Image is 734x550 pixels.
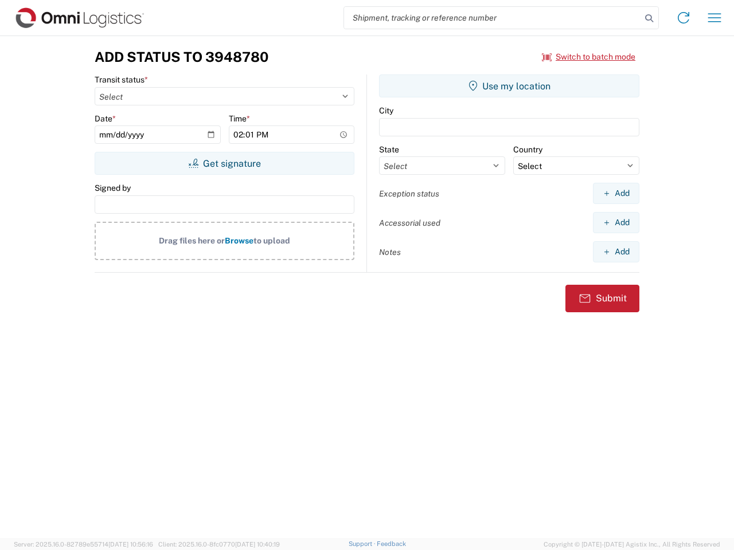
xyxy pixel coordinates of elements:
[379,144,399,155] label: State
[225,236,253,245] span: Browse
[344,7,641,29] input: Shipment, tracking or reference number
[593,212,639,233] button: Add
[379,74,639,97] button: Use my location
[95,183,131,193] label: Signed by
[379,247,401,257] label: Notes
[95,113,116,124] label: Date
[542,48,635,66] button: Switch to batch mode
[379,188,439,199] label: Exception status
[349,540,377,547] a: Support
[95,74,148,85] label: Transit status
[379,105,393,116] label: City
[159,236,225,245] span: Drag files here or
[158,541,280,548] span: Client: 2025.16.0-8fc0770
[565,285,639,312] button: Submit
[593,183,639,204] button: Add
[593,241,639,262] button: Add
[95,152,354,175] button: Get signature
[379,218,440,228] label: Accessorial used
[377,540,406,547] a: Feedback
[253,236,290,245] span: to upload
[95,49,268,65] h3: Add Status to 3948780
[513,144,542,155] label: Country
[14,541,153,548] span: Server: 2025.16.0-82789e55714
[235,541,280,548] span: [DATE] 10:40:19
[108,541,153,548] span: [DATE] 10:56:16
[229,113,250,124] label: Time
[544,539,720,549] span: Copyright © [DATE]-[DATE] Agistix Inc., All Rights Reserved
